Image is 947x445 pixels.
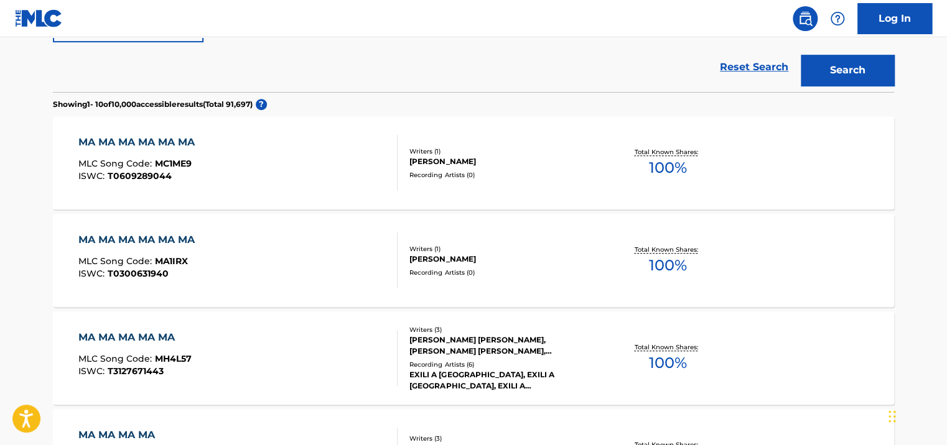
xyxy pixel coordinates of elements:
span: 100 % [648,254,686,277]
div: Recording Artists ( 6 ) [409,360,597,369]
div: [PERSON_NAME] [409,156,597,167]
div: MA MA MA MA MA MA [78,135,201,150]
div: [PERSON_NAME] [PERSON_NAME], [PERSON_NAME] [PERSON_NAME], [PERSON_NAME] [PERSON_NAME] CALSINA [409,334,597,357]
p: Total Known Shares: [634,147,701,157]
div: Writers ( 3 ) [409,325,597,334]
div: Writers ( 3 ) [409,434,597,443]
span: MLC Song Code : [78,255,155,267]
span: MA1IRX [155,255,188,267]
span: MC1ME9 [155,158,192,169]
div: Recording Artists ( 0 ) [409,170,597,180]
div: Help [825,6,850,31]
img: help [830,11,845,26]
span: ISWC : [78,365,108,377]
div: MA MA MA MA [78,428,194,443]
a: MA MA MA MA MA MAMLC Song Code:MC1ME9ISWC:T0609289044Writers (1)[PERSON_NAME]Recording Artists (0... [53,116,894,209]
span: MH4L57 [155,353,192,364]
div: MA MA MA MA MA [78,330,192,345]
span: T0609289044 [108,170,172,181]
div: Writers ( 1 ) [409,244,597,254]
span: ISWC : [78,268,108,279]
div: Writers ( 1 ) [409,147,597,156]
div: EXILI A [GEOGRAPHIC_DATA], EXILI A [GEOGRAPHIC_DATA], EXILI A [GEOGRAPHIC_DATA], EXILI A [GEOGRAP... [409,369,597,392]
span: ISWC : [78,170,108,181]
span: T3127671443 [108,365,164,377]
iframe: Chat Widget [885,385,947,445]
p: Showing 1 - 10 of 10,000 accessible results (Total 91,697 ) [53,99,253,110]
div: [PERSON_NAME] [409,254,597,265]
a: Public Search [793,6,818,31]
img: search [798,11,813,26]
a: Reset Search [714,53,795,81]
div: Drag [889,398,896,435]
a: Log In [857,3,932,34]
span: 100 % [648,157,686,179]
span: ? [256,99,267,110]
div: MA MA MA MA MA MA [78,232,201,247]
span: MLC Song Code : [78,353,155,364]
p: Total Known Shares: [634,245,701,254]
span: T0300631940 [108,268,169,279]
button: Search [801,55,894,86]
div: Recording Artists ( 0 ) [409,268,597,277]
span: 100 % [648,352,686,374]
p: Total Known Shares: [634,342,701,352]
img: MLC Logo [15,9,63,27]
span: MLC Song Code : [78,158,155,169]
a: MA MA MA MA MA MAMLC Song Code:MA1IRXISWC:T0300631940Writers (1)[PERSON_NAME]Recording Artists (0... [53,214,894,307]
a: MA MA MA MA MAMLC Song Code:MH4L57ISWC:T3127671443Writers (3)[PERSON_NAME] [PERSON_NAME], [PERSON... [53,311,894,405]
